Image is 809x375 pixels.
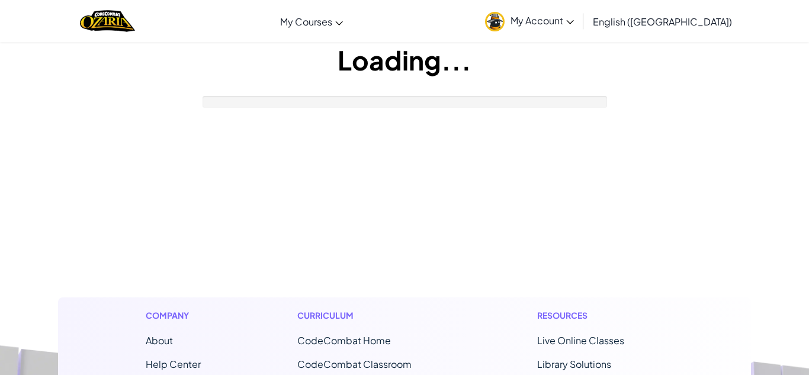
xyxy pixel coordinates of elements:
h1: Resources [537,309,663,322]
span: My Account [511,14,574,27]
img: avatar [485,12,505,31]
span: My Courses [280,15,332,28]
a: Live Online Classes [537,334,624,347]
a: English ([GEOGRAPHIC_DATA]) [587,5,738,37]
img: Home [80,9,135,33]
h1: Curriculum [297,309,441,322]
a: Help Center [146,358,201,370]
h1: Company [146,309,201,322]
a: About [146,334,173,347]
span: English ([GEOGRAPHIC_DATA]) [593,15,732,28]
a: My Courses [274,5,349,37]
span: CodeCombat Home [297,334,391,347]
a: My Account [479,2,580,40]
a: Library Solutions [537,358,611,370]
a: Ozaria by CodeCombat logo [80,9,135,33]
a: CodeCombat Classroom [297,358,412,370]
